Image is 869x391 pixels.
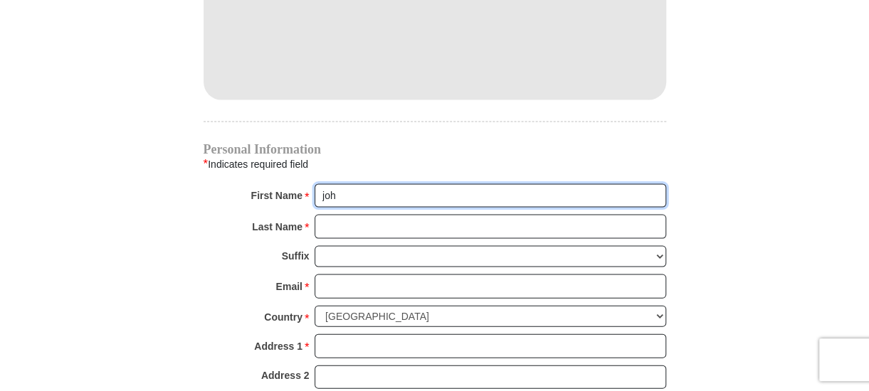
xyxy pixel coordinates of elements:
[204,155,666,173] div: Indicates required field
[282,246,310,266] strong: Suffix
[204,144,666,155] h4: Personal Information
[251,186,302,205] strong: First Name
[264,307,302,327] strong: Country
[252,217,302,237] strong: Last Name
[261,365,310,385] strong: Address 2
[254,336,302,356] strong: Address 1
[276,277,302,296] strong: Email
